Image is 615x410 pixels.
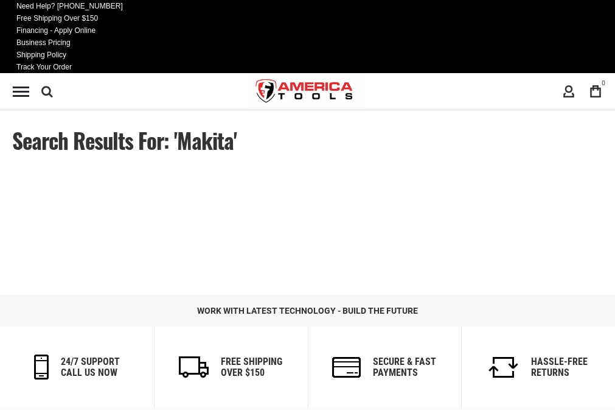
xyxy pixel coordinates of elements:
[602,80,605,87] span: 0
[373,356,436,378] h6: secure & fast payments
[246,69,364,115] a: store logo
[13,87,29,97] div: Menu
[61,356,120,378] h6: 24/7 support call us now
[531,356,588,378] h6: Hassle-Free Returns
[13,12,102,24] a: Free Shipping Over $150
[13,37,74,49] a: Business Pricing
[221,356,282,378] h6: Free Shipping Over $150
[246,69,364,115] img: America Tools
[12,124,237,156] span: Search results for: 'makita'
[16,51,66,59] span: Shipping Policy
[13,24,99,37] a: Financing - Apply Online
[13,61,75,73] a: Track Your Order
[13,49,70,61] a: Shipping Policy
[584,80,607,103] a: 0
